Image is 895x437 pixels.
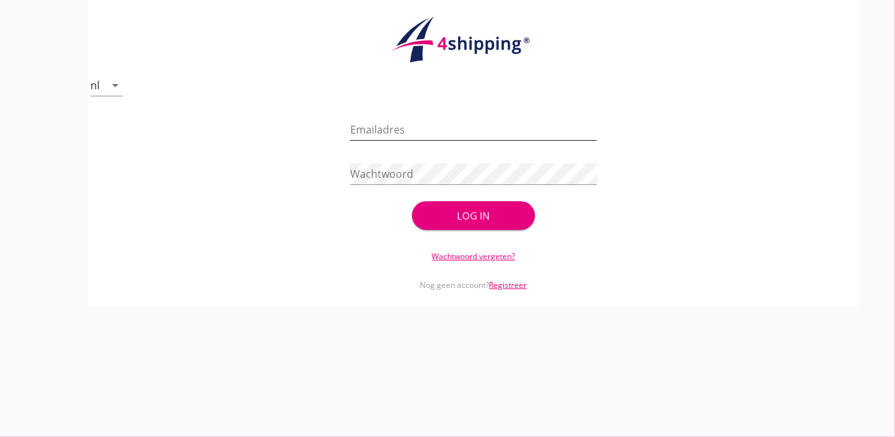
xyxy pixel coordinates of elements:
[412,201,536,230] button: Log in
[389,16,558,64] img: logo.1f945f1d.svg
[107,78,123,93] i: arrow_drop_down
[433,208,515,223] div: Log in
[489,279,527,290] a: Registreer
[350,262,597,291] div: Nog geen account?
[432,251,516,262] a: Wachtwoord vergeten?
[90,79,100,91] div: nl
[350,119,597,140] input: Emailadres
